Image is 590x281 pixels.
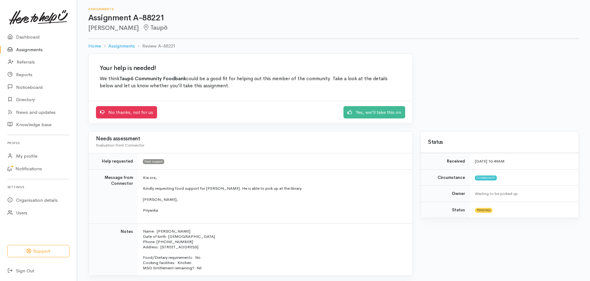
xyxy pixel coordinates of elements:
[475,191,571,197] div: Waiting to be picked up
[88,24,579,31] h2: [PERSON_NAME]
[143,159,164,164] span: Food support
[421,202,470,218] td: Status
[343,106,405,119] a: Yes, we'll take this on
[143,196,405,203] p: [PERSON_NAME],
[143,207,405,213] p: Priyanka
[143,185,405,192] p: Kindly requesting food support for [PERSON_NAME]. He is able to pick up at the library.
[88,39,579,53] nav: breadcrumb
[108,43,135,50] a: Assignments
[428,139,571,145] h3: Status
[143,229,405,244] p: Name: [PERSON_NAME] Date of birth: [DEMOGRAPHIC_DATA] Phone: [PHONE_NUMBER]
[7,183,69,191] h6: Settings
[143,244,405,250] p: Address: [STREET_ADDRESS]
[143,255,405,271] p: Food/Dietary requirements: No Cooking facilities: Kitchen MSD Entitlement remaining?: Nil
[100,65,401,72] h2: Your help is needed!
[7,139,69,147] h6: Profile
[421,186,470,202] td: Owner
[135,43,176,50] li: Review A-88221
[88,14,579,23] h1: Assignment A-88221
[88,7,579,11] h6: Assignments
[421,153,470,170] td: Received
[475,176,497,180] span: Community
[88,43,101,50] a: Home
[119,76,186,82] b: Taupō Community Foodbank
[143,24,168,31] span: Taupō
[89,169,138,223] td: Message from Connector
[421,169,470,186] td: Circumstance
[475,159,505,164] time: [DATE] 10:49AM
[475,208,492,213] span: Pending
[7,245,69,258] button: Support
[96,106,157,119] a: No thanks, not for us
[89,223,138,275] td: Notes
[100,75,401,90] p: We think could be a good fit for helping out this member of the community. Take a look at the det...
[143,175,405,181] p: Kia ora,
[89,153,138,170] td: Help requested
[96,136,405,142] h3: Needs assessment
[96,143,144,148] span: Evaluation from Connector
